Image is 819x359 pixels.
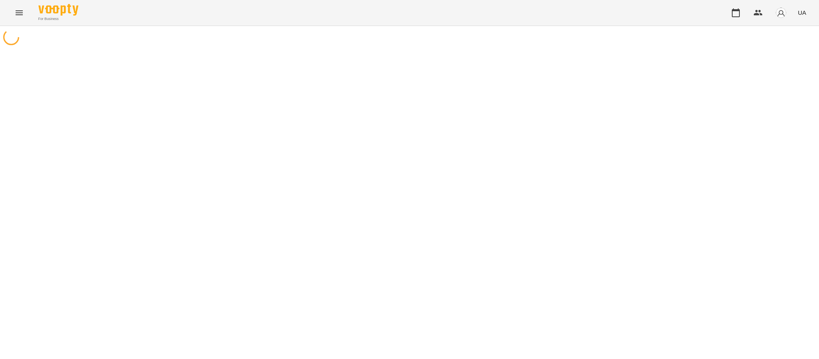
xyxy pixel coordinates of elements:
img: avatar_s.png [775,7,787,18]
img: Voopty Logo [38,4,78,16]
button: Menu [10,3,29,22]
span: For Business [38,16,78,22]
span: UA [798,8,806,17]
button: UA [795,5,809,20]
